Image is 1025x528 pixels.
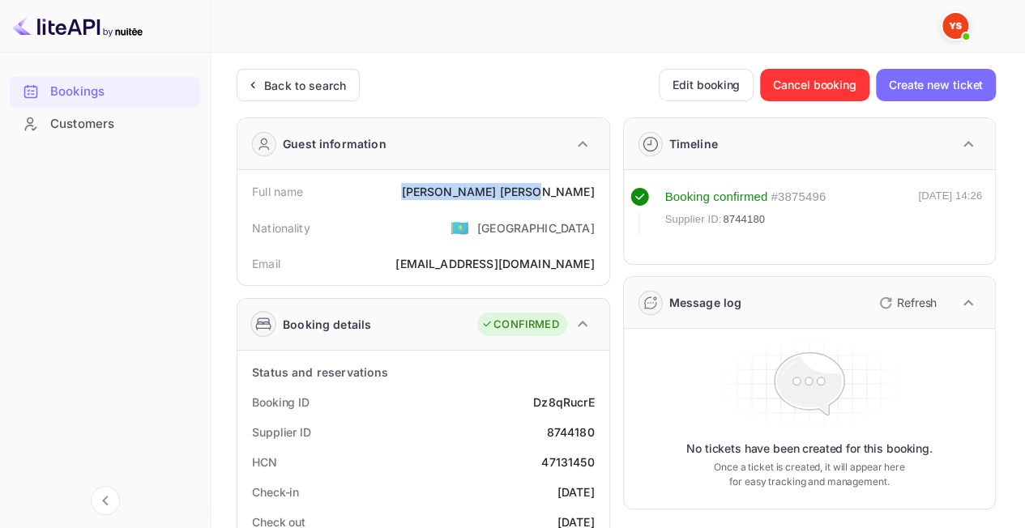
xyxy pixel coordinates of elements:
a: Customers [10,109,200,138]
div: Status and reservations [252,364,388,381]
img: LiteAPI logo [13,13,143,39]
div: [DATE] 14:26 [918,188,982,235]
div: Booking ID [252,394,310,411]
div: [DATE] [557,483,595,500]
div: Full name [252,183,303,200]
div: Booking confirmed [665,188,768,207]
span: 8744180 [723,211,765,228]
div: [EMAIL_ADDRESS][DOMAIN_NAME] [395,255,594,272]
div: HCN [252,453,277,471]
div: Check-in [252,483,299,500]
button: Refresh [869,290,943,316]
div: 8744180 [546,424,594,441]
div: Timeline [669,135,718,152]
div: Customers [10,109,200,140]
img: Yandex Support [942,13,968,39]
div: Booking details [283,316,371,333]
p: Refresh [897,294,937,311]
div: Message log [669,294,742,311]
p: No tickets have been created for this booking. [686,441,933,457]
div: Customers [50,115,192,134]
div: Guest information [283,135,387,152]
button: Edit booking [659,69,754,101]
div: [PERSON_NAME] [PERSON_NAME] [401,183,594,200]
span: United States [451,213,469,242]
button: Cancel booking [760,69,869,101]
button: Collapse navigation [91,486,120,515]
div: Bookings [10,76,200,108]
p: Once a ticket is created, it will appear here for easy tracking and management. [711,460,908,489]
div: CONFIRMED [481,317,558,333]
div: Email [252,255,280,272]
span: Supplier ID: [665,211,722,228]
a: Bookings [10,76,200,106]
div: Nationality [252,219,310,236]
div: Supplier ID [252,424,311,441]
div: 47131450 [541,453,594,471]
div: Dz8qRucrE [533,394,594,411]
div: # 3875496 [771,188,826,207]
button: Create new ticket [876,69,996,101]
div: Bookings [50,83,192,101]
div: [GEOGRAPHIC_DATA] [477,219,595,236]
div: Back to search [264,77,346,94]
